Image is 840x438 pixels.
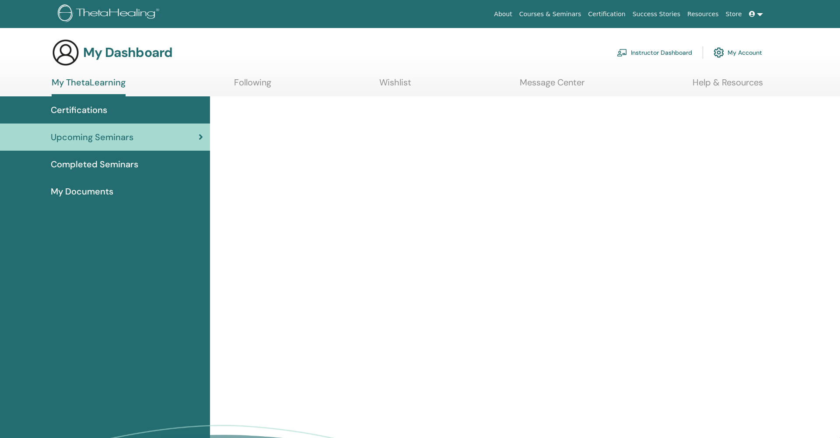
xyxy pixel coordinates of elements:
[584,6,629,22] a: Certification
[379,77,411,94] a: Wishlist
[83,45,172,60] h3: My Dashboard
[52,39,80,67] img: generic-user-icon.jpg
[234,77,271,94] a: Following
[490,6,515,22] a: About
[684,6,722,22] a: Resources
[722,6,745,22] a: Store
[714,45,724,60] img: cog.svg
[629,6,684,22] a: Success Stories
[516,6,585,22] a: Courses & Seminars
[51,103,107,117] span: Certifications
[714,43,762,62] a: My Account
[617,49,627,57] img: chalkboard-teacher.svg
[51,131,133,144] span: Upcoming Seminars
[51,185,113,198] span: My Documents
[693,77,763,94] a: Help & Resources
[58,4,162,24] img: logo.png
[51,158,138,171] span: Completed Seminars
[520,77,584,94] a: Message Center
[617,43,692,62] a: Instructor Dashboard
[52,77,126,96] a: My ThetaLearning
